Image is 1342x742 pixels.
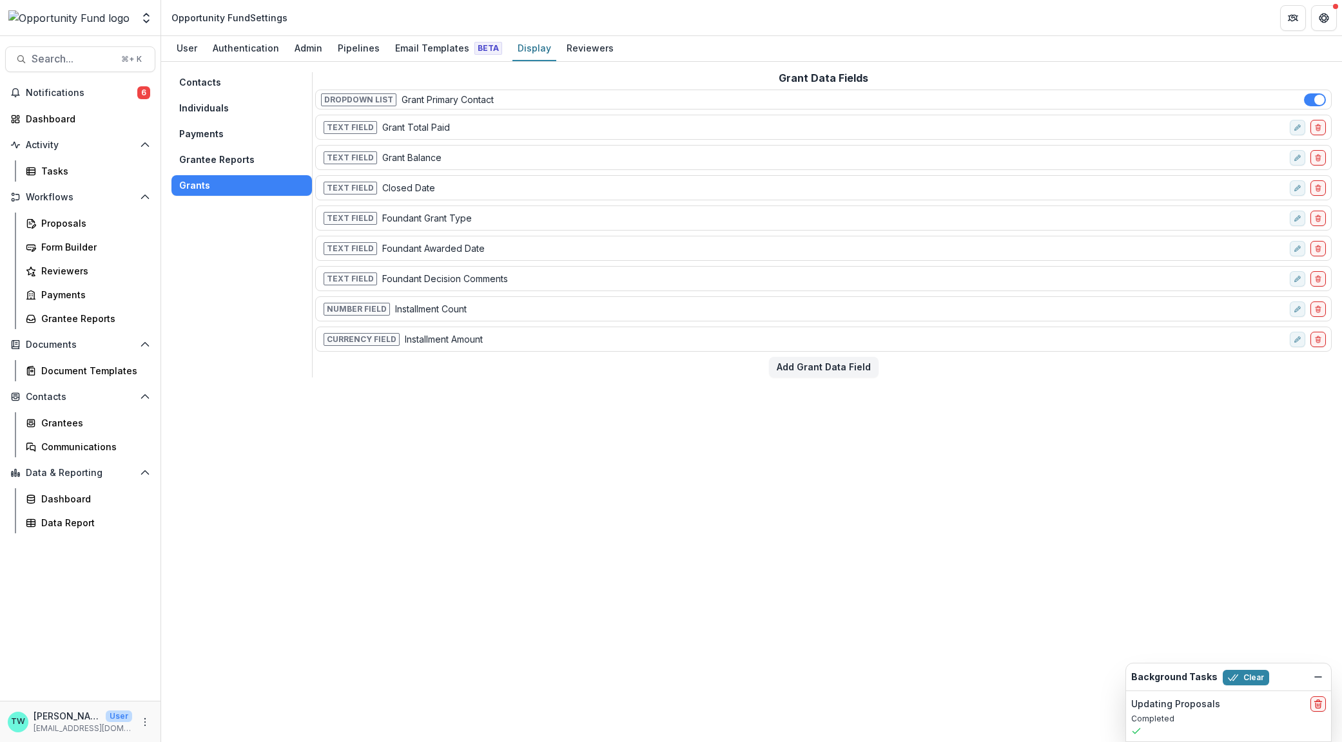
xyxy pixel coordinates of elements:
[21,308,155,329] a: Grantee Reports
[11,718,25,726] div: Ti Wilhelm
[26,192,135,203] span: Workflows
[1131,699,1220,710] h2: Updating Proposals
[21,236,155,258] a: Form Builder
[26,468,135,479] span: Data & Reporting
[382,151,442,164] p: Grant Balance
[137,86,150,99] span: 6
[324,212,377,225] span: Text Field
[32,53,113,65] span: Search...
[41,364,145,377] div: Document Templates
[21,412,155,433] a: Grantees
[324,121,377,134] span: Text Field
[512,39,556,57] div: Display
[171,72,312,93] button: Contacts
[171,149,312,170] button: Grantee Reports
[324,333,400,346] span: Currency Field
[1290,150,1305,166] button: edit-field-row
[41,440,145,453] div: Communications
[171,124,312,144] button: Payments
[1131,672,1218,683] h2: Background Tasks
[106,710,132,722] p: User
[1310,120,1326,135] button: delete-field-row
[1131,713,1326,725] p: Completed
[512,36,556,61] a: Display
[41,264,145,278] div: Reviewers
[395,302,467,316] p: Installment Count
[1310,332,1326,347] button: delete-field-row
[208,36,284,61] a: Authentication
[171,98,312,119] button: Individuals
[171,39,202,57] div: User
[26,392,135,403] span: Contacts
[1310,271,1326,287] button: delete-field-row
[561,36,619,61] a: Reviewers
[5,82,155,103] button: Notifications6
[769,357,879,377] button: Add Grant Data Field
[382,211,472,225] p: Foundant Grant Type
[1280,5,1306,31] button: Partners
[21,160,155,182] a: Tasks
[5,135,155,155] button: Open Activity
[26,140,135,151] span: Activity
[26,112,145,126] div: Dashboard
[21,488,155,509] a: Dashboard
[405,332,483,346] p: Installment Amount
[1310,696,1326,712] button: delete
[1290,301,1305,317] button: edit-field-row
[289,36,327,61] a: Admin
[41,312,145,325] div: Grantee Reports
[8,10,130,26] img: Opportunity Fund logo
[5,46,155,72] button: Search...
[137,714,153,730] button: More
[34,723,132,734] p: [EMAIL_ADDRESS][DOMAIN_NAME]
[324,272,377,285] span: Text Field
[382,242,485,255] p: Foundant Awarded Date
[382,120,450,134] p: Grant Total Paid
[208,39,284,57] div: Authentication
[1290,211,1305,226] button: edit-field-row
[26,88,137,99] span: Notifications
[41,288,145,301] div: Payments
[1290,271,1305,287] button: edit-field-row
[21,436,155,457] a: Communications
[1290,120,1305,135] button: edit-field-row
[41,492,145,506] div: Dashboard
[324,242,377,255] span: Text Field
[41,516,145,529] div: Data Report
[1310,211,1326,226] button: delete-field-row
[171,175,312,196] button: Grants
[1223,670,1269,685] button: Clear
[561,39,619,57] div: Reviewers
[119,52,144,66] div: ⌘ + K
[171,11,287,24] div: Opportunity Fund Settings
[474,42,502,55] span: Beta
[5,334,155,355] button: Open Documents
[41,240,145,254] div: Form Builder
[324,303,390,316] span: Number Field
[390,39,507,57] div: Email Templates
[324,151,377,164] span: Text Field
[390,36,507,61] a: Email Templates Beta
[333,36,385,61] a: Pipelines
[21,360,155,381] a: Document Templates
[41,216,145,230] div: Proposals
[1290,332,1305,347] button: edit-field-row
[1290,241,1305,256] button: edit-field-row
[1310,150,1326,166] button: delete-field-row
[1310,180,1326,196] button: delete-field-row
[166,8,293,27] nav: breadcrumb
[324,182,377,195] span: Text Field
[5,108,155,129] a: Dashboard
[333,39,385,57] div: Pipelines
[5,187,155,207] button: Open Workflows
[41,416,145,430] div: Grantees
[1311,5,1337,31] button: Get Help
[289,39,327,57] div: Admin
[26,339,135,350] span: Documents
[21,512,155,533] a: Data Report
[137,5,155,31] button: Open entity switcher
[34,709,101,723] p: [PERSON_NAME]
[41,164,145,178] div: Tasks
[779,72,868,84] h2: Grant Data Fields
[1310,669,1326,685] button: Dismiss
